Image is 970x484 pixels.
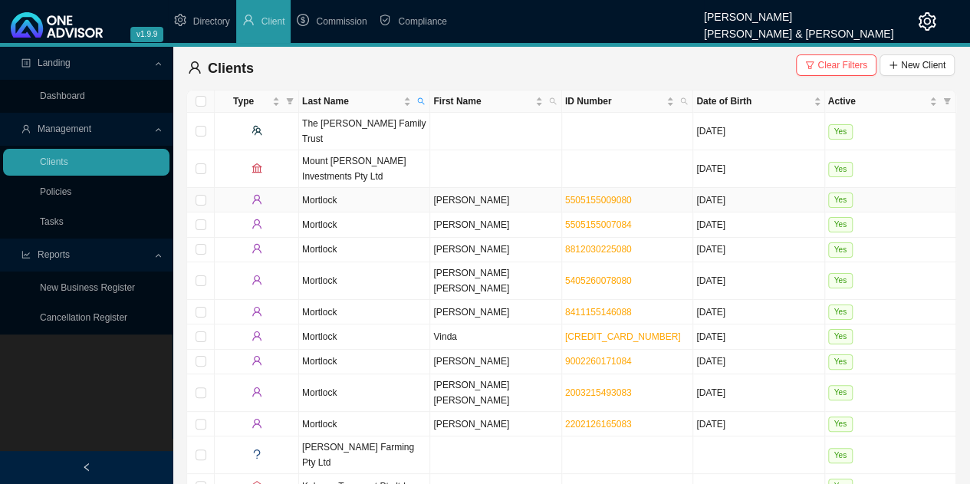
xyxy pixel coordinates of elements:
a: Dashboard [40,91,85,101]
span: New Client [901,58,945,73]
th: Type [215,91,299,113]
span: Yes [828,242,853,258]
span: user [252,306,262,317]
span: user [252,219,262,229]
td: [PERSON_NAME] [430,412,561,436]
td: The [PERSON_NAME] Family Trust [299,113,430,150]
td: Mortlock [299,238,430,262]
span: search [677,91,691,112]
span: team [252,125,262,136]
span: Landing [38,58,71,68]
span: Yes [828,385,853,400]
a: 8411155146088 [565,307,632,318]
td: [DATE] [693,113,824,150]
span: filter [286,97,294,105]
th: Active [825,91,956,113]
span: Client [261,16,285,27]
span: v1.9.9 [130,27,163,42]
span: Clients [208,61,254,76]
a: Clients [40,156,68,167]
span: Last Name [302,94,400,109]
span: Yes [828,354,853,370]
td: [DATE] [693,374,824,412]
td: [DATE] [693,150,824,188]
td: [DATE] [693,238,824,262]
button: New Client [880,54,955,76]
td: [DATE] [693,324,824,349]
span: Reports [38,249,70,260]
span: user [252,418,262,429]
span: Yes [828,417,853,432]
span: Yes [828,193,853,208]
td: [DATE] [693,300,824,324]
span: setting [918,12,936,31]
th: First Name [430,91,561,113]
td: [PERSON_NAME] [430,300,561,324]
th: Date of Birth [693,91,824,113]
td: [PERSON_NAME] [PERSON_NAME] [430,374,561,412]
span: Yes [828,329,853,344]
a: Tasks [40,216,64,227]
a: 5405260078080 [565,275,632,286]
span: Compliance [398,16,446,27]
span: user [252,243,262,254]
img: 2df55531c6924b55f21c4cf5d4484680-logo-light.svg [11,12,103,38]
span: search [549,97,557,105]
a: Policies [40,186,71,197]
td: [PERSON_NAME] [430,212,561,237]
td: Mortlock [299,374,430,412]
span: user [252,275,262,285]
th: ID Number [562,91,693,113]
span: ID Number [565,94,663,109]
td: [PERSON_NAME] Farming Pty Ltd [299,436,430,474]
td: [PERSON_NAME] [430,350,561,374]
span: profile [21,58,31,67]
span: setting [174,14,186,26]
td: [PERSON_NAME] [PERSON_NAME] [430,262,561,300]
span: user [21,124,31,133]
a: [CREDIT_CARD_NUMBER] [565,331,681,342]
td: Mortlock [299,300,430,324]
span: question [252,449,262,459]
span: filter [943,97,951,105]
span: user [252,331,262,341]
a: 9002260171084 [565,356,632,367]
span: Directory [193,16,230,27]
span: filter [805,61,814,70]
span: left [82,463,91,472]
span: filter [940,91,954,112]
span: search [414,91,428,112]
td: [DATE] [693,212,824,237]
span: safety [379,14,391,26]
a: 2003215493083 [565,387,632,398]
span: Commission [316,16,367,27]
span: search [417,97,425,105]
span: Management [38,123,91,134]
td: [PERSON_NAME] [430,188,561,212]
a: New Business Register [40,282,135,293]
a: 8812030225080 [565,244,632,255]
td: [DATE] [693,412,824,436]
td: Mortlock [299,324,430,349]
span: user [252,387,262,397]
div: [PERSON_NAME] [704,4,893,21]
td: Mortlock [299,212,430,237]
td: [DATE] [693,350,824,374]
span: First Name [433,94,531,109]
a: 5505155009080 [565,195,632,206]
td: Vinda [430,324,561,349]
span: Yes [828,305,853,320]
div: [PERSON_NAME] & [PERSON_NAME] [704,21,893,38]
td: Mortlock [299,188,430,212]
span: dollar [297,14,309,26]
span: user [252,194,262,205]
span: Yes [828,162,853,177]
span: user [188,61,202,74]
td: [DATE] [693,188,824,212]
span: Yes [828,217,853,232]
span: user [252,355,262,366]
span: bank [252,163,262,173]
span: Yes [828,448,853,463]
td: [PERSON_NAME] [430,238,561,262]
td: Mount [PERSON_NAME] Investments Pty Ltd [299,150,430,188]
